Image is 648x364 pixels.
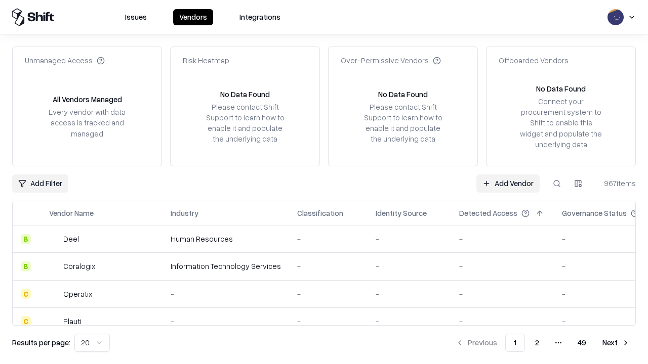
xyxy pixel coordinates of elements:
[171,208,198,218] div: Industry
[183,55,229,66] div: Risk Heatmap
[595,178,636,189] div: 967 items
[233,9,287,25] button: Integrations
[21,234,31,244] div: B
[376,261,443,271] div: -
[376,289,443,299] div: -
[499,55,569,66] div: Offboarded Vendors
[49,289,59,299] img: Operatix
[562,208,627,218] div: Governance Status
[450,334,636,352] nav: pagination
[570,334,594,352] button: 49
[49,208,94,218] div: Vendor Name
[596,334,636,352] button: Next
[376,234,443,244] div: -
[171,234,281,244] div: Human Resources
[21,316,31,326] div: C
[459,261,546,271] div: -
[171,261,281,271] div: Information Technology Services
[63,289,92,299] div: Operatix
[21,289,31,299] div: C
[49,234,59,244] img: Deel
[459,234,546,244] div: -
[53,94,122,105] div: All Vendors Managed
[63,261,95,271] div: Coralogix
[378,89,428,100] div: No Data Found
[459,289,546,299] div: -
[476,174,540,193] a: Add Vendor
[361,102,445,145] div: Please contact Shift Support to learn how to enable it and populate the underlying data
[49,261,59,271] img: Coralogix
[203,102,287,145] div: Please contact Shift Support to learn how to enable it and populate the underlying data
[63,316,82,327] div: Plauti
[297,316,359,327] div: -
[12,337,70,348] p: Results per page:
[536,83,586,94] div: No Data Found
[173,9,213,25] button: Vendors
[505,334,525,352] button: 1
[459,208,517,218] div: Detected Access
[12,174,68,193] button: Add Filter
[21,261,31,271] div: B
[376,316,443,327] div: -
[297,261,359,271] div: -
[297,289,359,299] div: -
[171,289,281,299] div: -
[376,208,427,218] div: Identity Source
[341,55,441,66] div: Over-Permissive Vendors
[297,208,343,218] div: Classification
[63,234,79,244] div: Deel
[297,234,359,244] div: -
[45,107,129,139] div: Every vendor with data access is tracked and managed
[171,316,281,327] div: -
[519,96,603,150] div: Connect your procurement system to Shift to enable this widget and populate the underlying data
[49,316,59,326] img: Plauti
[220,89,270,100] div: No Data Found
[459,316,546,327] div: -
[527,334,547,352] button: 2
[25,55,105,66] div: Unmanaged Access
[119,9,153,25] button: Issues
